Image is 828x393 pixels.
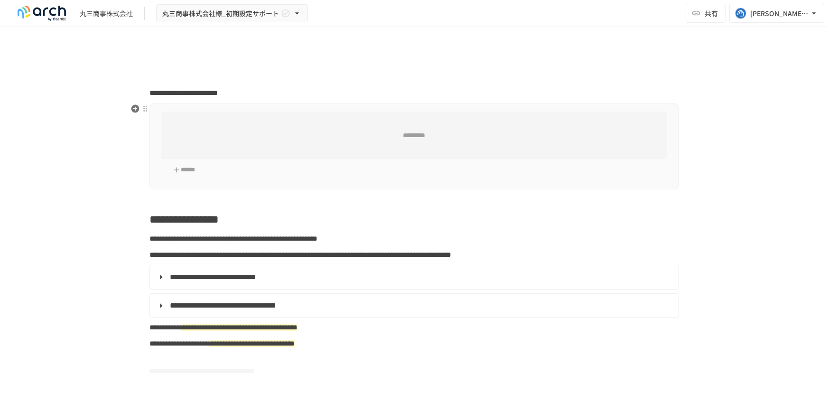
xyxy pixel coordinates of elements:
img: logo-default@2x-9cf2c760.svg [11,6,72,21]
span: 共有 [705,8,718,19]
span: 丸三商事株式会社様_初期設定サポート [162,8,279,19]
button: [PERSON_NAME][EMAIL_ADDRESS][PERSON_NAME][DOMAIN_NAME] [729,4,824,23]
div: 丸三商事株式会社 [80,9,133,19]
button: Choose date, selected date is 2025年10月8日 [235,371,254,390]
button: 共有 [686,4,726,23]
button: 丸三商事株式会社様_初期設定サポート [156,4,308,23]
div: [PERSON_NAME][EMAIL_ADDRESS][PERSON_NAME][DOMAIN_NAME] [750,8,809,19]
